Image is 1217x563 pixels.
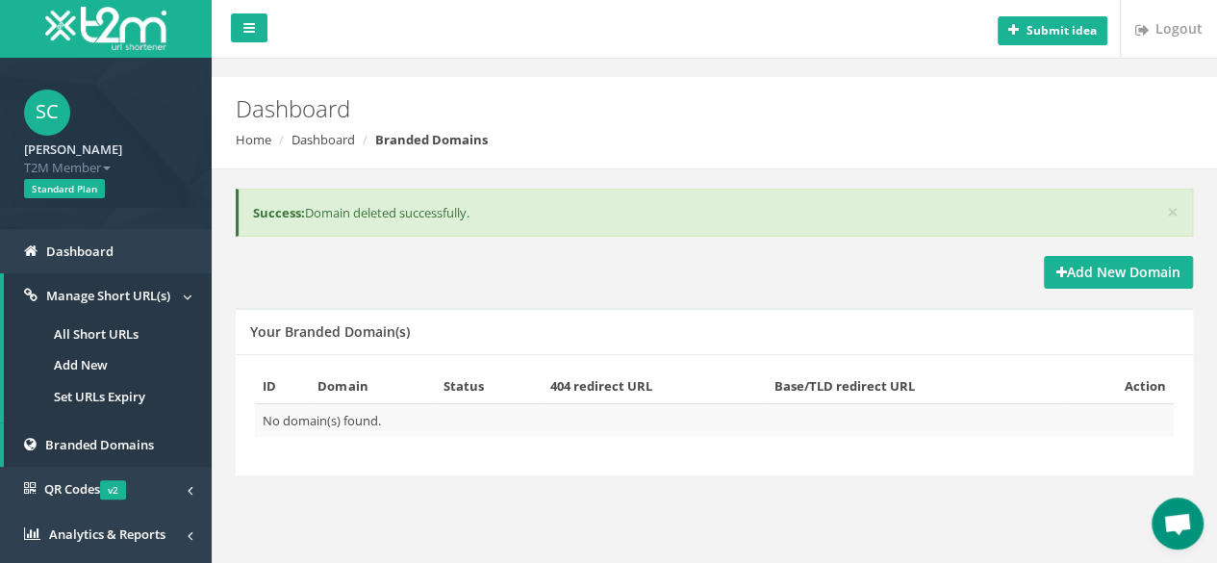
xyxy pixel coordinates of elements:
img: T2M [45,7,166,50]
span: Manage Short URL(s) [46,287,170,304]
a: Set URLs Expiry [4,381,212,413]
span: Standard Plan [24,179,105,198]
span: SC [24,90,70,136]
th: Status [436,370,543,403]
strong: [PERSON_NAME] [24,141,122,158]
span: QR Codes [44,480,126,498]
strong: Branded Domains [375,131,488,148]
span: Analytics & Reports [49,525,165,543]
span: T2M Member [24,159,188,177]
strong: Add New Domain [1056,263,1180,281]
td: No domain(s) found. [255,403,1174,437]
button: × [1167,202,1179,222]
th: Action [1065,370,1174,403]
span: v2 [100,480,126,499]
a: All Short URLs [4,319,212,350]
span: Branded Domains [45,436,154,453]
h2: Dashboard [236,96,1028,121]
div: Domain deleted successfully. [236,189,1193,238]
a: Add New [4,349,212,381]
a: Open chat [1152,498,1204,550]
h5: Your Branded Domain(s) [250,324,410,339]
th: Domain [310,370,435,403]
th: ID [255,370,310,403]
a: Dashboard [292,131,355,148]
b: Submit idea [1027,22,1097,38]
span: Dashboard [46,243,114,260]
button: Submit idea [998,16,1107,45]
b: Success: [253,204,305,221]
a: Home [236,131,271,148]
th: Base/TLD redirect URL [767,370,1065,403]
a: [PERSON_NAME] T2M Member [24,136,188,176]
th: 404 redirect URL [543,370,767,403]
a: Add New Domain [1044,256,1193,289]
